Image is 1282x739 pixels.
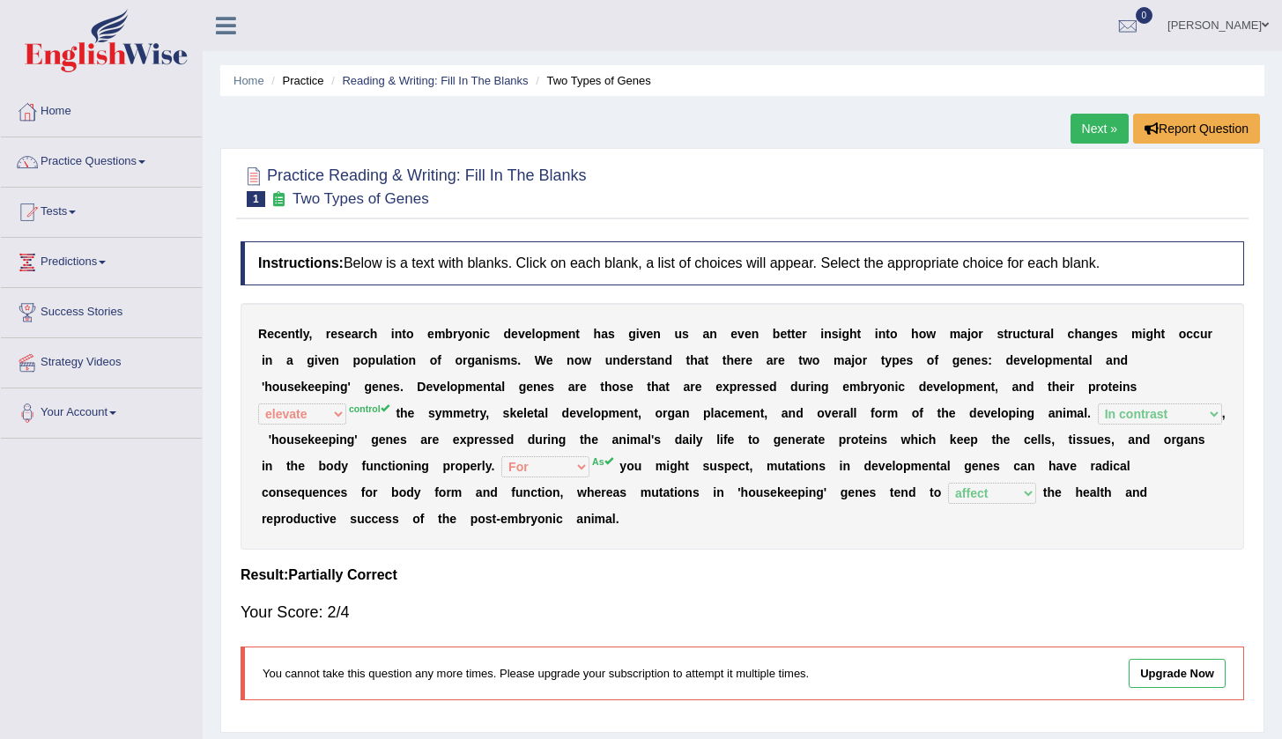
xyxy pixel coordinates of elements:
[533,380,541,394] b: n
[409,353,417,367] b: n
[640,327,647,341] b: v
[665,380,670,394] b: t
[723,380,730,394] b: x
[397,353,401,367] b: i
[730,380,737,394] b: p
[329,380,332,394] b: i
[287,380,294,394] b: s
[337,327,345,341] b: s
[1004,327,1008,341] b: t
[981,353,988,367] b: s
[267,327,274,341] b: e
[308,380,315,394] b: e
[1050,327,1054,341] b: l
[331,353,339,367] b: n
[318,353,325,367] b: v
[364,380,372,394] b: g
[605,353,613,367] b: u
[274,327,281,341] b: c
[634,353,639,367] b: r
[647,327,654,341] b: e
[749,380,756,394] b: s
[820,327,824,341] b: i
[511,327,518,341] b: e
[575,327,580,341] b: t
[1,288,202,332] a: Success Stories
[519,380,527,394] b: g
[741,353,745,367] b: r
[307,353,315,367] b: g
[960,353,967,367] b: e
[315,380,322,394] b: e
[798,353,803,367] b: t
[950,327,960,341] b: m
[796,327,803,341] b: e
[402,327,406,341] b: t
[619,380,626,394] b: s
[358,327,362,341] b: r
[417,380,426,394] b: D
[881,353,886,367] b: t
[812,353,820,367] b: o
[755,380,762,394] b: s
[493,353,500,367] b: s
[241,241,1244,285] h4: Below is a text with blanks. Click on each blank, a list of choices will appear. Select the appro...
[300,327,303,341] b: l
[742,380,749,394] b: e
[886,327,890,341] b: t
[567,353,574,367] b: n
[526,380,533,394] b: e
[262,380,264,394] b: '
[580,380,587,394] b: e
[698,353,705,367] b: a
[1071,353,1078,367] b: n
[647,380,651,394] b: t
[842,380,849,394] b: e
[568,327,576,341] b: n
[805,380,810,394] b: r
[745,327,752,341] b: e
[1,137,202,181] a: Practice Questions
[1037,353,1045,367] b: o
[650,353,657,367] b: a
[1096,327,1104,341] b: g
[773,327,781,341] b: b
[386,380,393,394] b: e
[1104,327,1111,341] b: e
[375,353,383,367] b: u
[288,327,296,341] b: n
[370,327,378,341] b: h
[919,327,927,341] b: o
[1027,327,1032,341] b: t
[1207,327,1212,341] b: r
[900,353,907,367] b: e
[1120,353,1128,367] b: d
[798,380,806,394] b: u
[855,353,863,367] b: o
[433,380,440,394] b: v
[517,353,521,367] b: .
[1043,327,1050,341] b: a
[1,338,202,382] a: Strategy Videos
[907,353,914,367] b: s
[832,327,839,341] b: s
[1106,353,1113,367] b: a
[967,353,974,367] b: n
[659,380,666,394] b: a
[684,380,691,394] b: a
[860,380,868,394] b: b
[541,380,548,394] b: e
[849,380,860,394] b: m
[379,380,387,394] b: n
[682,327,689,341] b: s
[767,353,774,367] b: a
[342,74,528,87] a: Reading & Writing: Fill In The Blanks
[1013,353,1020,367] b: e
[301,380,308,394] b: k
[315,353,318,367] b: i
[857,327,862,341] b: t
[241,163,587,207] h2: Practice Reading & Writing: Fill In The Blanks
[393,353,397,367] b: t
[646,353,650,367] b: t
[445,327,453,341] b: b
